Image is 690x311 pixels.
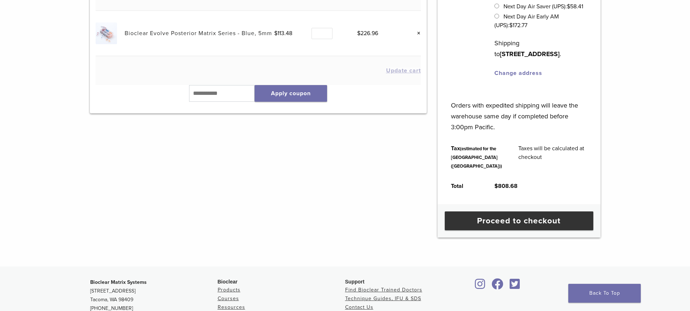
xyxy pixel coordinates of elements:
strong: Bioclear Matrix Systems [90,279,147,285]
small: (estimated for the [GEOGRAPHIC_DATA] ([GEOGRAPHIC_DATA])) [451,146,502,169]
strong: [STREET_ADDRESS] [500,50,560,58]
a: Back To Top [568,284,641,303]
span: $ [274,30,277,37]
th: Tax [443,138,510,176]
th: Total [443,176,486,196]
a: Courses [218,295,239,302]
button: Apply coupon [255,85,327,102]
p: Shipping to . [494,38,587,59]
p: Orders with expedited shipping will leave the warehouse same day if completed before 3:00pm Pacific. [451,89,587,133]
a: Technique Guides, IFU & SDS [345,295,421,302]
a: Bioclear [489,283,506,290]
span: $ [494,182,498,190]
a: Remove this item [411,29,421,38]
bdi: 172.77 [509,22,527,29]
bdi: 113.48 [274,30,292,37]
label: Next Day Air Saver (UPS): [503,3,583,10]
span: $ [509,22,513,29]
a: Contact Us [345,304,373,310]
span: Bioclear [218,279,238,285]
bdi: 226.96 [357,30,378,37]
td: Taxes will be calculated at checkout [510,138,595,176]
a: Resources [218,304,245,310]
a: Bioclear Evolve Posterior Matrix Series - Blue, 5mm [125,30,272,37]
bdi: 58.41 [567,3,583,10]
button: Update cart [386,68,421,73]
span: $ [567,3,570,10]
label: Next Day Air Early AM (UPS): [494,13,559,29]
a: Find Bioclear Trained Doctors [345,287,422,293]
span: Support [345,279,365,285]
a: Bioclear [507,283,523,290]
bdi: 808.68 [494,182,518,190]
a: Change address [494,70,542,77]
span: $ [357,30,360,37]
img: Bioclear Evolve Posterior Matrix Series - Blue, 5mm [96,22,117,44]
a: Products [218,287,241,293]
a: Proceed to checkout [445,211,593,230]
a: Bioclear [473,283,488,290]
